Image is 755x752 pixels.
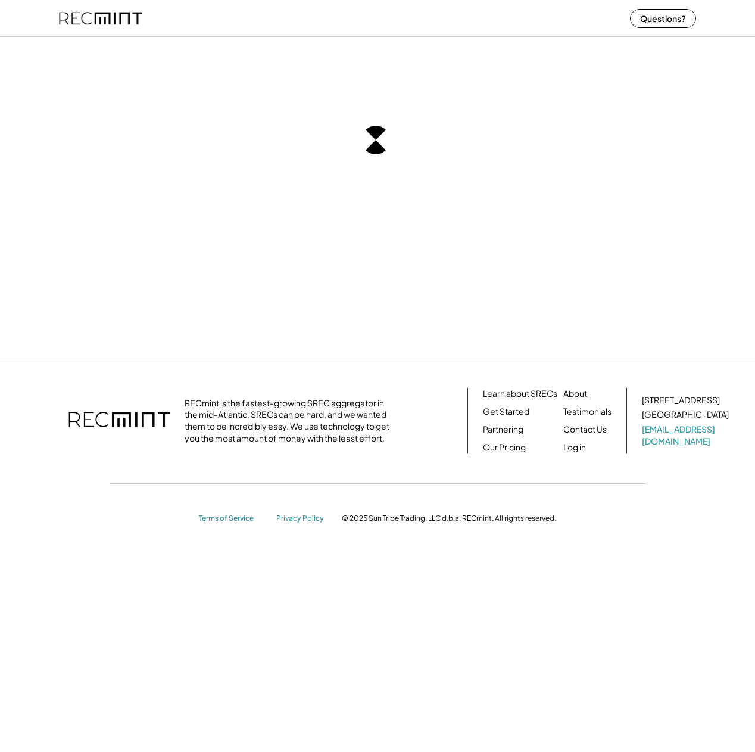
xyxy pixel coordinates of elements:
a: Contact Us [563,424,607,436]
a: Our Pricing [483,442,526,453]
a: Privacy Policy [276,514,330,524]
div: [STREET_ADDRESS] [642,394,720,406]
a: Terms of Service [199,514,264,524]
a: Get Started [483,406,529,418]
img: recmint-logotype%403x%20%281%29.jpeg [59,2,142,34]
div: © 2025 Sun Tribe Trading, LLC d.b.a. RECmint. All rights reserved. [342,514,556,523]
div: [GEOGRAPHIC_DATA] [642,409,729,421]
a: Log in [563,442,586,453]
a: [EMAIL_ADDRESS][DOMAIN_NAME] [642,424,731,447]
button: Questions? [630,9,696,28]
a: Learn about SRECs [483,388,557,400]
a: Testimonials [563,406,612,418]
div: RECmint is the fastest-growing SREC aggregator in the mid-Atlantic. SRECs can be hard, and we wan... [185,397,396,444]
a: About [563,388,587,400]
a: Partnering [483,424,523,436]
img: recmint-logotype%403x.png [68,400,170,442]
